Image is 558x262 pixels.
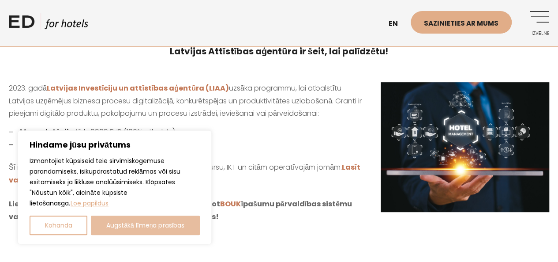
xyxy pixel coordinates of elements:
[9,13,88,35] a: ED viesnīcas
[9,83,362,119] font: uzsāka programmu, lai atbalstītu Latvijas uzņēmējus biznesa procesu digitalizācijā, konkurētspēja...
[30,156,180,208] font: Izmantojiet küpsiseid teie sirvimiskogemuse parandamiseks, isikupärastatud reklāmas või sisu esit...
[30,139,131,150] font: Hindame jūsu privātums
[389,19,398,29] font: en
[9,162,342,172] font: Šī iniciatīva ir vērsta uz administratīvajām, cilvēkresursu, resursu, IKT un citām operatīvajām j...
[106,221,184,230] font: Augstākā līmeņa prasības
[111,198,112,208] a: Loe lisaks
[91,216,200,235] button: Augstākā līmeņa prasības
[9,83,47,93] font: 2023. gadā
[45,221,72,230] font: Kohanda
[424,19,498,28] font: Sazinieties ar mums
[47,83,229,93] a: Latvijas Investīciju un attīstības aģentūra (LIAA)
[170,45,388,57] font: Latvijas Attīstības aģentūra ir šeit, lai palīdzētu!
[20,127,76,137] font: Maza dotācija:
[9,199,220,209] font: Lieliskas ziņas! Ar šo atbalsta paketi jūs varat sākt lietot
[76,127,175,137] font: Līdz 9999 EUR (100% atbalsts)
[411,11,512,34] a: Sazinieties ar mums
[9,199,352,222] font: īpašumu pārvaldības sistēmu vai pat pasūtīt pavisam jaunu tīmekļa vietni – vai abus!
[220,199,241,209] a: BOUK
[71,199,109,208] font: Loe papildus
[525,11,549,35] a: Izvēlne
[70,198,109,208] a: Loe lisaks
[30,216,87,235] button: Kohanda
[531,30,549,37] font: Izvēlne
